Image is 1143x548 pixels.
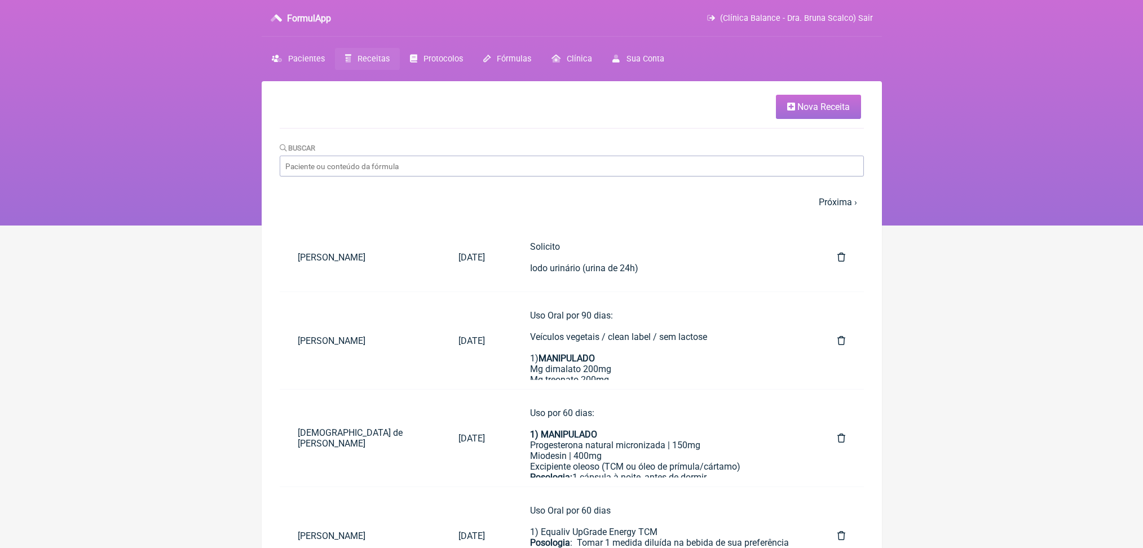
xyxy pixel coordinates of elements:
[512,232,810,282] a: SolicitoIodo urinário (urina de 24h)
[530,408,792,504] div: Uso por 60 dias: Progesterona natural micronizada | 150mg Miodesin | 400mg Excipiente oleoso (TCM...
[541,48,602,70] a: Clínica
[280,144,316,152] label: Buscar
[797,101,850,112] span: Nova Receita
[287,13,331,24] h3: FormulApp
[440,326,503,355] a: [DATE]
[720,14,873,23] span: (Clínica Balance - Dra. Bruna Scalco) Sair
[280,326,441,355] a: [PERSON_NAME]
[626,54,664,64] span: Sua Conta
[497,54,531,64] span: Fórmulas
[530,472,572,483] strong: Posologia:
[440,424,503,453] a: [DATE]
[473,48,541,70] a: Fórmulas
[539,353,595,364] strong: MANIPULADO
[530,537,570,548] strong: Posologia
[707,14,872,23] a: (Clínica Balance - Dra. Bruna Scalco) Sair
[280,156,864,176] input: Paciente ou conteúdo da fórmula
[280,418,441,458] a: [DEMOGRAPHIC_DATA] de [PERSON_NAME]
[819,197,857,207] a: Próxima ›
[288,54,325,64] span: Pacientes
[567,54,592,64] span: Clínica
[423,54,463,64] span: Protocolos
[262,48,335,70] a: Pacientes
[602,48,674,70] a: Sua Conta
[440,243,503,272] a: [DATE]
[335,48,400,70] a: Receitas
[280,190,864,214] nav: pager
[400,48,473,70] a: Protocolos
[280,243,441,272] a: [PERSON_NAME]
[530,241,792,273] div: Solicito Iodo urinário (urina de 24h)
[530,310,792,429] div: Uso Oral por 90 dias: Veículos vegetais / clean label / sem lactose 1) Mg dimalato 200mg Mg treon...
[776,95,861,119] a: Nova Receita
[358,54,390,64] span: Receitas
[512,301,810,380] a: Uso Oral por 90 dias:Veículos vegetais / clean label / sem lactose1)MANIPULADOMg dimalato 200mgMg...
[512,399,810,478] a: Uso por 60 dias:1) MANIPULADOProgesterona natural micronizada | 150mgMiodesin | 400mgExcipiente o...
[530,429,597,440] strong: 1) MANIPULADO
